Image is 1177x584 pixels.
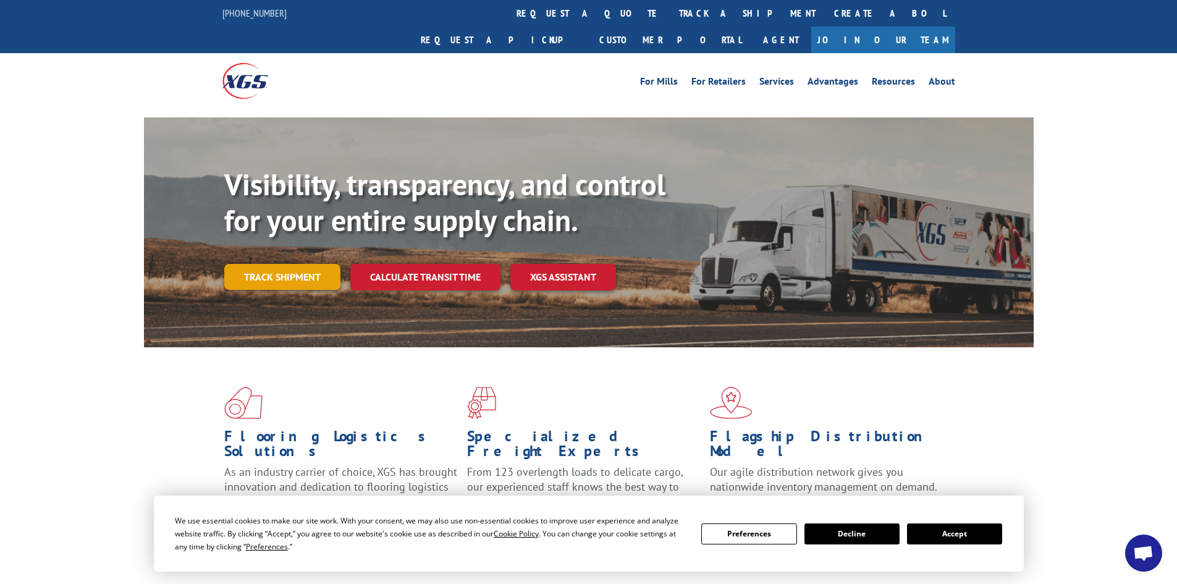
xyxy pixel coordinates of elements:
span: Cookie Policy [494,528,539,539]
span: As an industry carrier of choice, XGS has brought innovation and dedication to flooring logistics... [224,465,457,509]
img: xgs-icon-focused-on-flooring-red [467,387,496,419]
a: XGS ASSISTANT [510,264,616,290]
a: Join Our Team [811,27,955,53]
a: [PHONE_NUMBER] [222,7,287,19]
a: About [929,77,955,90]
span: Our agile distribution network gives you nationwide inventory management on demand. [710,465,937,494]
span: Preferences [246,541,288,552]
p: From 123 overlength loads to delicate cargo, our experienced staff knows the best way to move you... [467,465,701,520]
a: Calculate transit time [350,264,500,290]
a: Resources [872,77,915,90]
h1: Flagship Distribution Model [710,429,943,465]
a: Agent [751,27,811,53]
a: Advantages [808,77,858,90]
button: Accept [907,523,1002,544]
a: Request a pickup [411,27,590,53]
a: For Retailers [691,77,746,90]
a: Track shipment [224,264,340,290]
h1: Flooring Logistics Solutions [224,429,458,465]
button: Decline [804,523,900,544]
img: xgs-icon-flagship-distribution-model-red [710,387,753,419]
div: We use essential cookies to make our site work. With your consent, we may also use non-essential ... [175,514,686,553]
img: xgs-icon-total-supply-chain-intelligence-red [224,387,263,419]
a: Services [759,77,794,90]
a: For Mills [640,77,678,90]
div: Cookie Consent Prompt [154,496,1024,572]
h1: Specialized Freight Experts [467,429,701,465]
a: Open chat [1125,535,1162,572]
b: Visibility, transparency, and control for your entire supply chain. [224,165,665,239]
button: Preferences [701,523,796,544]
a: Customer Portal [590,27,751,53]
